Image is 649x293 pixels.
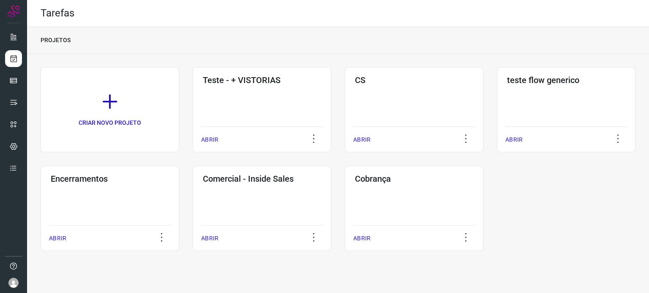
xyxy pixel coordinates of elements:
h3: Encerramentos [51,174,169,184]
p: PROJETOS [41,36,71,45]
p: ABRIR [353,135,371,144]
h3: Teste - + VISTORIAS [203,75,321,85]
h2: Tarefas [41,7,74,19]
p: ABRIR [201,234,218,243]
p: ABRIR [49,234,66,243]
p: CRIAR NOVO PROJETO [79,118,141,127]
p: ABRIR [201,135,218,144]
h3: Comercial - Inside Sales [203,174,321,184]
h3: CS [355,75,473,85]
img: Logo [7,5,20,18]
p: ABRIR [353,234,371,243]
h3: Cobrança [355,174,473,184]
p: ABRIR [505,135,523,144]
h3: teste flow generico [507,75,625,85]
img: avatar-user-boy.jpg [8,278,19,288]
